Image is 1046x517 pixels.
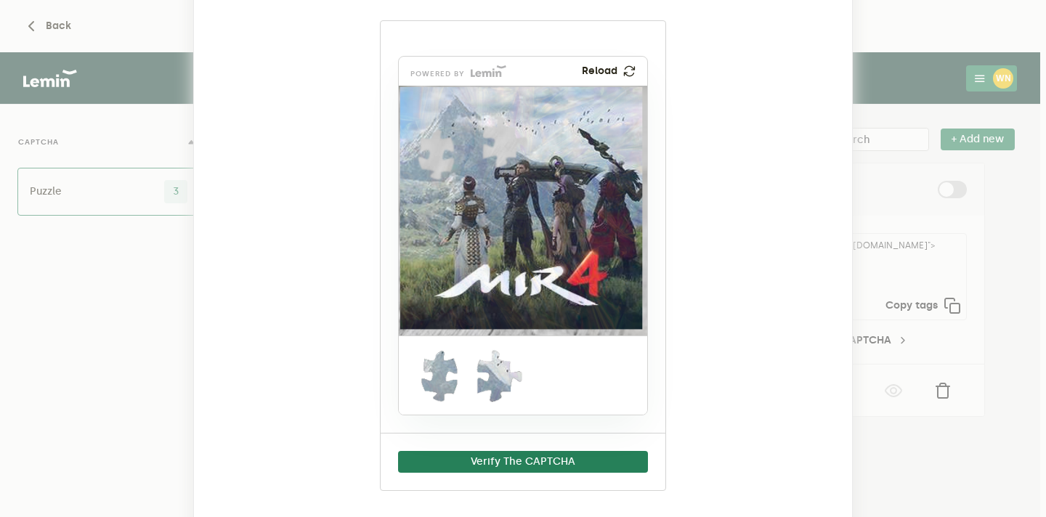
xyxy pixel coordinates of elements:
img: 4b80643f-d398-4dee-8a4a-72b82be01641.png [399,86,973,335]
button: Verify The CAPTCHA [398,451,648,473]
p: Reload [582,65,617,77]
p: powered by [410,71,465,77]
img: refresh.png [623,65,636,77]
img: Lemin logo [471,65,506,77]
